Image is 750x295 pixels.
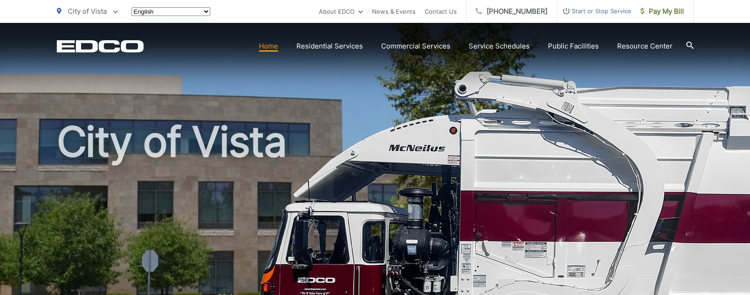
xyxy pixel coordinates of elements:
[548,41,599,52] a: Public Facilities
[425,6,457,17] a: Contact Us
[641,6,684,17] span: Pay My Bill
[617,41,673,52] a: Resource Center
[296,41,363,52] a: Residential Services
[469,41,530,52] a: Service Schedules
[319,6,363,17] a: About EDCO
[372,6,416,17] a: News & Events
[259,41,278,52] a: Home
[131,7,210,16] select: Select a language
[68,7,107,16] span: City of Vista
[57,40,144,53] a: EDCD logo. Return to the homepage.
[381,41,450,52] a: Commercial Services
